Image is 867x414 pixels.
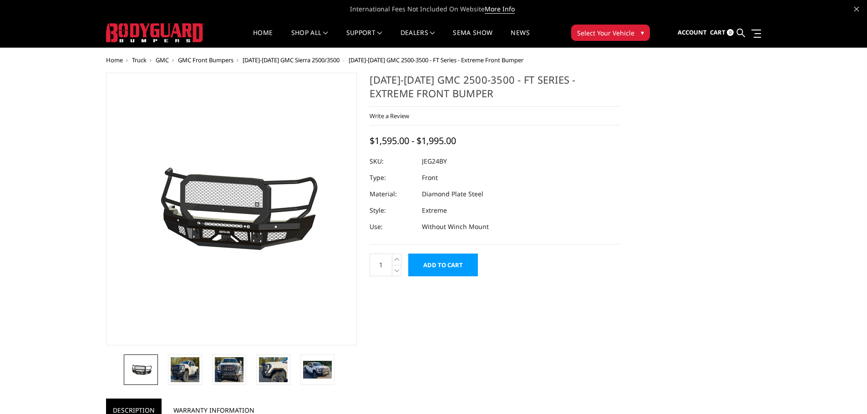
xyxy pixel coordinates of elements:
a: Truck [132,56,147,64]
dd: Without Winch Mount [422,219,489,235]
img: 2024-2025 GMC 2500-3500 - FT Series - Extreme Front Bumper [215,357,243,382]
a: GMC [156,56,169,64]
a: News [511,30,529,47]
img: BODYGUARD BUMPERS [106,23,204,42]
a: Dealers [401,30,435,47]
span: $1,595.00 - $1,995.00 [370,135,456,147]
dt: Type: [370,170,415,186]
dt: Use: [370,219,415,235]
dd: JEG24BY [422,153,447,170]
dd: Extreme [422,202,447,219]
img: 2024-2025 GMC 2500-3500 - FT Series - Extreme Front Bumper [259,357,288,382]
dt: Style: [370,202,415,219]
dt: SKU: [370,153,415,170]
a: Cart 0 [710,20,734,45]
span: [DATE]-[DATE] GMC 2500-3500 - FT Series - Extreme Front Bumper [349,56,523,64]
a: Home [106,56,123,64]
a: shop all [291,30,328,47]
a: Home [253,30,273,47]
button: Select Your Vehicle [571,25,650,41]
a: GMC Front Bumpers [178,56,233,64]
a: Support [346,30,382,47]
span: 0 [727,29,734,36]
span: ▾ [641,28,644,37]
a: [DATE]-[DATE] GMC Sierra 2500/3500 [243,56,340,64]
span: Cart [710,28,725,36]
h1: [DATE]-[DATE] GMC 2500-3500 - FT Series - Extreme Front Bumper [370,73,621,107]
a: Account [678,20,707,45]
a: Write a Review [370,112,409,120]
a: SEMA Show [453,30,492,47]
a: 2024-2025 GMC 2500-3500 - FT Series - Extreme Front Bumper [106,73,357,345]
span: Select Your Vehicle [577,28,634,38]
span: Account [678,28,707,36]
img: 2024-2025 GMC 2500-3500 - FT Series - Extreme Front Bumper [171,357,199,382]
dt: Material: [370,186,415,202]
dd: Diamond Plate Steel [422,186,483,202]
img: 2024-2025 GMC 2500-3500 - FT Series - Extreme Front Bumper [127,363,155,376]
input: Add to Cart [408,254,478,276]
img: 2024-2025 GMC 2500-3500 - FT Series - Extreme Front Bumper [117,156,345,262]
img: 2024-2025 GMC 2500-3500 - FT Series - Extreme Front Bumper [303,361,332,378]
dd: Front [422,170,438,186]
a: More Info [485,5,515,14]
